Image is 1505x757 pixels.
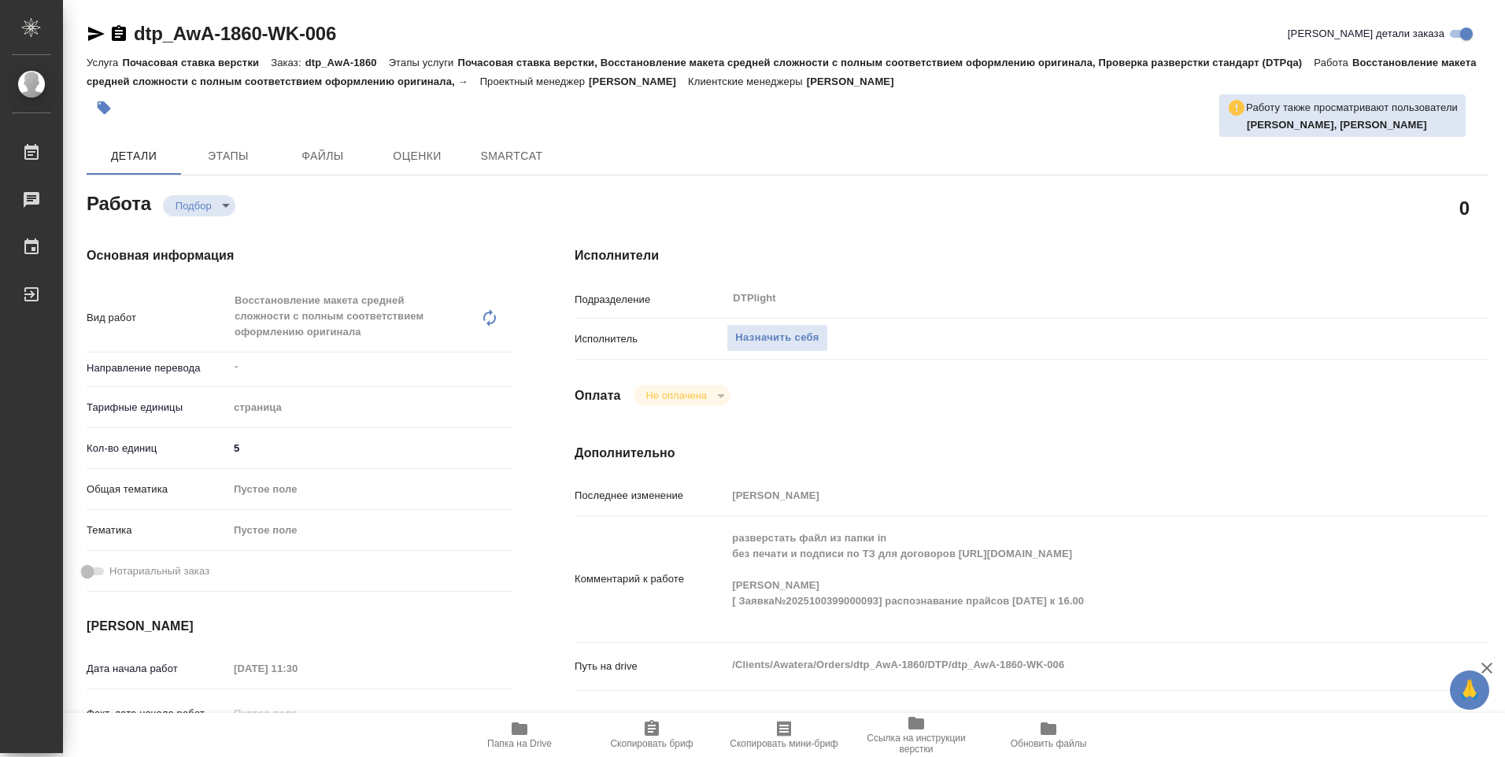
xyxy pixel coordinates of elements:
p: Вид работ [87,310,228,326]
div: страница [228,394,512,421]
span: Папка на Drive [487,738,552,749]
div: Подбор [634,385,730,406]
input: Пустое поле [228,702,366,725]
p: Этапы услуги [389,57,458,68]
h4: Основная информация [87,246,512,265]
h4: Оплата [575,386,621,405]
p: Тематика [87,523,228,538]
p: Работу также просматривают пользователи [1246,100,1458,116]
button: Скопировать ссылку [109,24,128,43]
p: Петрова Валерия, Ямковенко Вера [1247,117,1458,133]
span: Назначить себя [735,329,819,347]
div: Пустое поле [228,517,512,544]
span: Оценки [379,146,455,166]
span: Скопировать бриф [610,738,693,749]
button: Ссылка на инструкции верстки [850,713,982,757]
button: Назначить себя [727,324,827,352]
span: SmartCat [474,146,549,166]
a: dtp_AwA-1860-WK-006 [134,23,336,44]
p: Дата начала работ [87,661,228,677]
span: Нотариальный заказ [109,563,209,579]
p: Почасовая ставка верстки, Восстановление макета средней сложности с полным соответствием оформлен... [457,57,1314,68]
p: Проектный менеджер [480,76,589,87]
b: [PERSON_NAME], [PERSON_NAME] [1247,119,1427,131]
h4: [PERSON_NAME] [87,617,512,636]
button: Подбор [171,199,216,212]
p: Восстановление макета средней сложности с полным соответствием оформлению оригинала, → [87,57,1477,87]
textarea: /Clients/Awatera/Orders/dtp_AwA-1860/DTP/dtp_AwA-1860-WK-006 [727,652,1411,678]
button: Скопировать ссылку для ЯМессенджера [87,24,105,43]
p: Направление перевода [87,360,228,376]
button: Добавить тэг [87,90,121,125]
div: Пустое поле [234,523,493,538]
p: Клиентские менеджеры [688,76,807,87]
span: 🙏 [1456,674,1483,707]
div: Подбор [163,195,235,216]
textarea: разверстать файл из папки in без печати и подписи по ТЗ для договоров [URL][DOMAIN_NAME] [PERSON_... [727,525,1411,630]
h4: Дополнительно [575,444,1488,463]
button: Обновить файлы [982,713,1115,757]
span: Обновить файлы [1011,738,1087,749]
p: [PERSON_NAME] [807,76,906,87]
p: Последнее изменение [575,488,727,504]
p: Общая тематика [87,482,228,497]
h4: Исполнители [575,246,1488,265]
span: Ссылка на инструкции верстки [860,733,973,755]
p: Исполнитель [575,331,727,347]
div: Пустое поле [228,476,512,503]
h2: Работа [87,188,151,216]
button: Скопировать мини-бриф [718,713,850,757]
span: Файлы [285,146,361,166]
p: Факт. дата начала работ [87,706,228,722]
p: Услуга [87,57,122,68]
p: Путь на drive [575,659,727,674]
div: Пустое поле [234,482,493,497]
p: Заказ: [271,57,305,68]
span: Детали [96,146,172,166]
button: Скопировать бриф [586,713,718,757]
input: Пустое поле [727,484,1411,507]
button: Папка на Drive [453,713,586,757]
button: Не оплачена [642,389,712,402]
p: [PERSON_NAME] [589,76,688,87]
p: dtp_AwA-1860 [305,57,389,68]
button: 🙏 [1450,670,1489,710]
span: Скопировать мини-бриф [730,738,838,749]
p: Работа [1314,57,1352,68]
span: Этапы [190,146,266,166]
span: [PERSON_NAME] детали заказа [1288,26,1444,42]
h2: 0 [1459,194,1470,221]
input: ✎ Введи что-нибудь [228,437,512,460]
p: Тарифные единицы [87,400,228,415]
input: Пустое поле [228,657,366,680]
p: Кол-во единиц [87,441,228,456]
p: Комментарий к работе [575,571,727,587]
p: Почасовая ставка верстки [122,57,271,68]
p: Подразделение [575,292,727,308]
